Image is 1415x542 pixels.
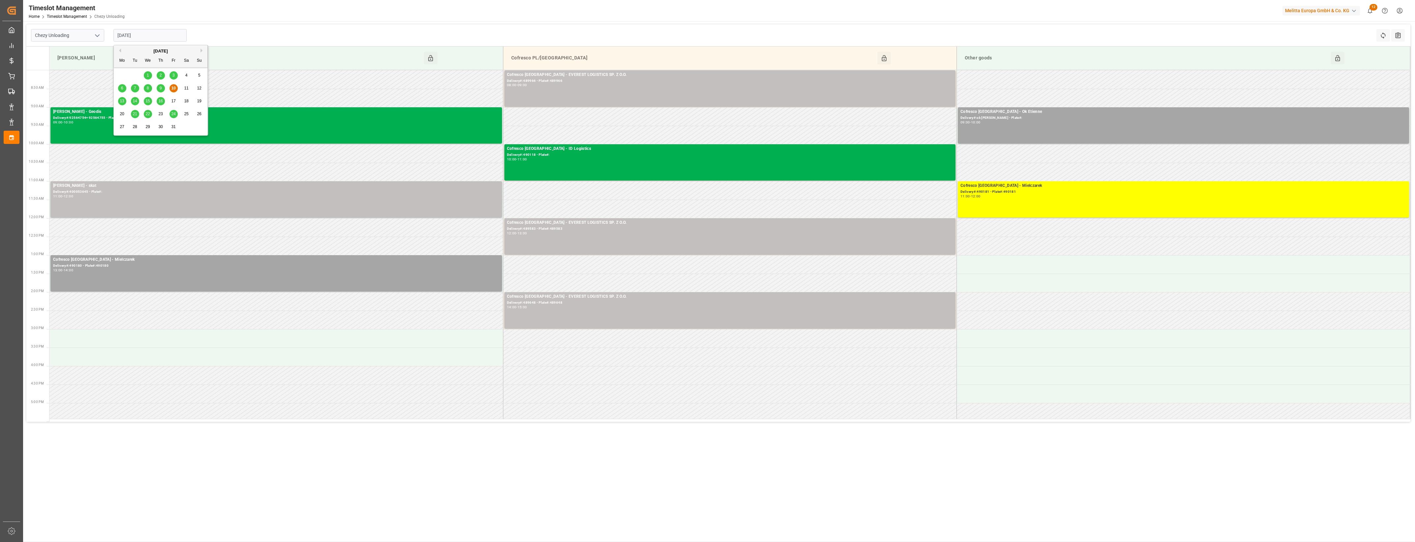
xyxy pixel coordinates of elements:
[145,124,150,129] span: 29
[157,84,165,92] div: Choose Thursday, October 9th, 2025
[516,158,517,161] div: -
[173,73,175,78] span: 3
[160,86,162,90] span: 9
[960,115,1406,121] div: Delivery#:ok [PERSON_NAME] - Plate#:
[29,178,44,182] span: 11:00 AM
[171,124,175,129] span: 31
[134,86,136,90] span: 7
[195,97,204,105] div: Choose Sunday, October 19th, 2025
[131,84,139,92] div: Choose Tuesday, October 7th, 2025
[507,220,953,226] div: Cofresco [GEOGRAPHIC_DATA] - EVEREST LOGISTICS SP. Z O.O.
[31,400,44,404] span: 5:00 PM
[31,86,44,89] span: 8:30 AM
[145,99,150,103] span: 15
[29,197,44,200] span: 11:30 AM
[117,49,121,52] button: Previous Month
[960,121,970,124] div: 09:00
[31,271,44,274] span: 1:30 PM
[118,84,126,92] div: Choose Monday, October 6th, 2025
[31,104,44,108] span: 9:00 AM
[509,52,877,64] div: Cofresco PL/[GEOGRAPHIC_DATA]
[182,97,191,105] div: Choose Saturday, October 18th, 2025
[131,97,139,105] div: Choose Tuesday, October 14th, 2025
[31,363,44,367] span: 4:00 PM
[960,183,1406,189] div: Cofresco [GEOGRAPHIC_DATA] - Mielczarek
[1282,4,1363,17] button: Melitta Europa GmbH & Co. KG
[53,256,499,263] div: Cofresco [GEOGRAPHIC_DATA] - Mielczarek
[507,226,953,232] div: Delivery#:489583 - Plate#:489583
[158,124,163,129] span: 30
[29,234,44,237] span: 12:30 PM
[118,123,126,131] div: Choose Monday, October 27th, 2025
[53,189,499,195] div: Delivery#:400053645 - Plate#:
[1369,4,1377,11] span: 12
[507,152,953,158] div: Delivery#:490118 - Plate#:
[92,30,102,41] button: open menu
[170,97,178,105] div: Choose Friday, October 17th, 2025
[962,52,1331,64] div: Other goods
[120,124,124,129] span: 27
[118,110,126,118] div: Choose Monday, October 20th, 2025
[31,326,44,330] span: 3:00 PM
[507,72,953,78] div: Cofresco [GEOGRAPHIC_DATA] - EVEREST LOGISTICS SP. Z O.O.
[170,84,178,92] div: Choose Friday, October 10th, 2025
[516,232,517,235] div: -
[145,112,150,116] span: 22
[53,121,63,124] div: 09:00
[184,99,188,103] span: 18
[182,84,191,92] div: Choose Saturday, October 11th, 2025
[114,48,207,54] div: [DATE]
[144,57,152,65] div: We
[64,269,73,272] div: 14:00
[157,123,165,131] div: Choose Thursday, October 30th, 2025
[147,73,149,78] span: 1
[133,112,137,116] span: 21
[182,57,191,65] div: Sa
[518,306,527,309] div: 15:00
[113,29,187,42] input: DD-MM-YYYY
[518,232,527,235] div: 13:00
[195,84,204,92] div: Choose Sunday, October 12th, 2025
[960,109,1406,115] div: Cofresco [GEOGRAPHIC_DATA] - Ok Etienne
[195,110,204,118] div: Choose Sunday, October 26th, 2025
[195,57,204,65] div: Su
[133,124,137,129] span: 28
[53,195,63,198] div: 11:00
[31,123,44,126] span: 9:30 AM
[182,110,191,118] div: Choose Saturday, October 25th, 2025
[507,146,953,152] div: Cofresco [GEOGRAPHIC_DATA] - ID Logistics
[118,57,126,65] div: Mo
[31,289,44,293] span: 2:00 PM
[170,57,178,65] div: Fr
[507,78,953,84] div: Delivery#:489966 - Plate#:489966
[116,69,206,133] div: month 2025-10
[144,71,152,80] div: Choose Wednesday, October 1st, 2025
[970,121,971,124] div: -
[1363,3,1377,18] button: show 12 new notifications
[160,73,162,78] span: 2
[960,189,1406,195] div: Delivery#:490181 - Plate#:490181
[970,195,971,198] div: -
[53,115,499,121] div: Delivery#:92564754+ 92564755 - Plate#:
[198,73,201,78] span: 5
[507,84,517,86] div: 08:00
[197,112,201,116] span: 26
[55,52,424,64] div: [PERSON_NAME]
[197,86,201,90] span: 12
[144,110,152,118] div: Choose Wednesday, October 22nd, 2025
[31,252,44,256] span: 1:00 PM
[31,382,44,385] span: 4:30 PM
[53,263,499,269] div: Delivery#:490180 - Plate#:490180
[131,110,139,118] div: Choose Tuesday, October 21st, 2025
[147,86,149,90] span: 8
[158,99,163,103] span: 16
[507,306,517,309] div: 14:00
[53,109,499,115] div: [PERSON_NAME] - Geodis
[144,84,152,92] div: Choose Wednesday, October 8th, 2025
[144,123,152,131] div: Choose Wednesday, October 29th, 2025
[184,112,188,116] span: 25
[507,300,953,306] div: Delivery#:489648 - Plate#:489648
[63,195,64,198] div: -
[157,110,165,118] div: Choose Thursday, October 23rd, 2025
[518,158,527,161] div: 11:00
